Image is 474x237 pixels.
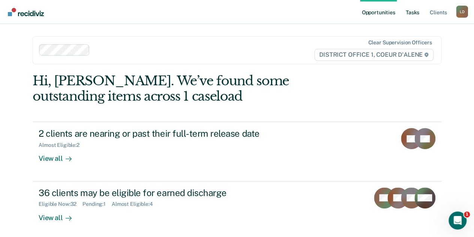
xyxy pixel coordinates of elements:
div: 2 clients are nearing or past their full-term release date [39,128,302,139]
div: View all [39,148,81,163]
div: 36 clients may be eligible for earned discharge [39,187,302,198]
div: Almost Eligible : 4 [112,201,159,207]
div: Clear supervision officers [368,39,432,46]
span: DISTRICT OFFICE 1, COEUR D'ALENE [314,49,434,61]
div: L D [456,6,468,18]
button: Profile dropdown button [456,6,468,18]
iframe: Intercom live chat [449,211,467,229]
div: Pending : 1 [82,201,112,207]
div: Hi, [PERSON_NAME]. We’ve found some outstanding items across 1 caseload [33,73,359,104]
span: 1 [464,211,470,217]
div: Almost Eligible : 2 [39,142,85,148]
img: Recidiviz [8,8,44,16]
div: View all [39,207,81,222]
a: 2 clients are nearing or past their full-term release dateAlmost Eligible:2View all [33,122,441,181]
div: Eligible Now : 32 [39,201,82,207]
